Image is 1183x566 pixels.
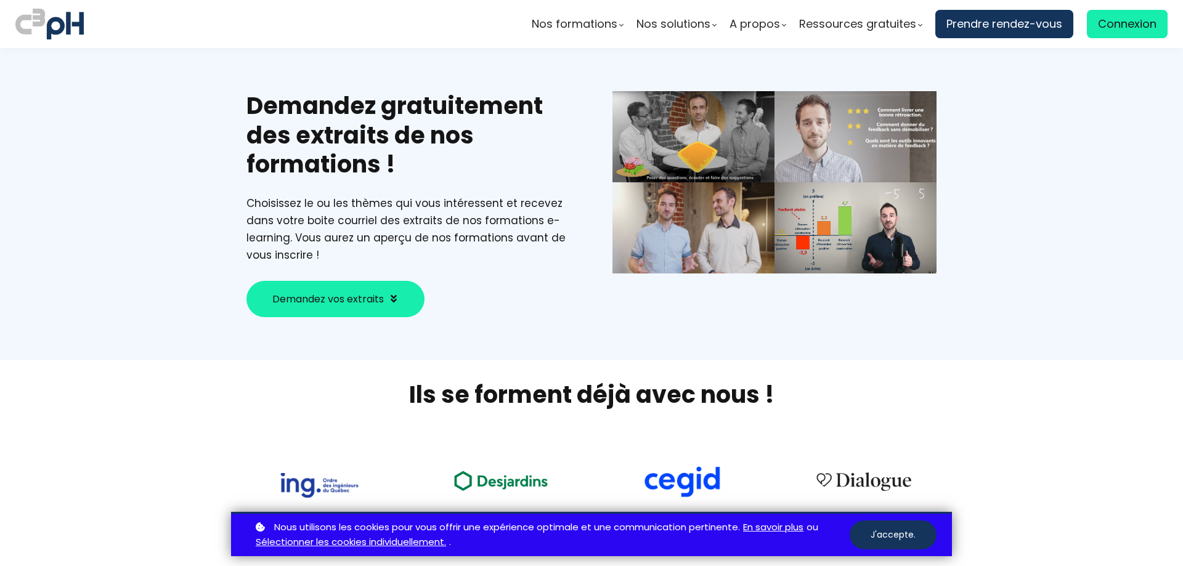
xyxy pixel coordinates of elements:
span: Demandez vos extraits [272,291,384,307]
img: logo C3PH [15,6,84,42]
a: En savoir plus [743,520,803,535]
span: A propos [730,15,780,33]
h1: Demandez gratuitement des extraits de nos formations ! [246,91,571,179]
span: Nos formations [532,15,617,33]
img: 73f878ca33ad2a469052bbe3fa4fd140.png [280,473,359,498]
div: Choisissez le ou les thèmes qui vous intéressent et recevez dans votre boite courriel des extrait... [246,195,571,264]
img: cdf238afa6e766054af0b3fe9d0794df.png [643,466,722,498]
span: Ressources gratuites [799,15,916,33]
p: ou . [253,520,850,551]
a: Sélectionner les cookies individuellement. [256,535,446,550]
h2: Ils se forment déjà avec nous ! [231,379,952,410]
span: Connexion [1098,15,1157,33]
img: ea49a208ccc4d6e7deb170dc1c457f3b.png [445,464,556,498]
a: Connexion [1087,10,1168,38]
button: Demandez vos extraits [246,281,425,317]
img: 4cbfeea6ce3138713587aabb8dcf64fe.png [808,464,919,498]
span: Nos solutions [636,15,710,33]
a: Prendre rendez-vous [935,10,1073,38]
span: Prendre rendez-vous [946,15,1062,33]
button: J'accepte. [850,520,937,549]
span: Nous utilisons les cookies pour vous offrir une expérience optimale et une communication pertinente. [274,520,740,535]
